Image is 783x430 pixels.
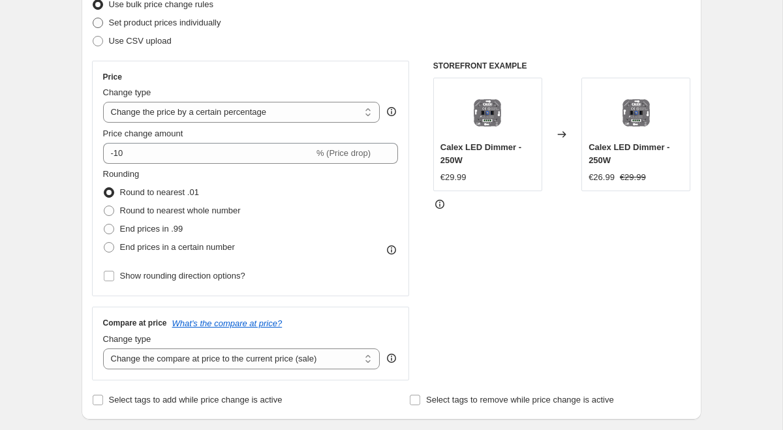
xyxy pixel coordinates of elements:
span: Calex LED Dimmer - 250W [589,142,669,165]
span: Set product prices individually [109,18,221,27]
img: Calex-LED-Dimmer-250W_80x.webp [610,85,662,137]
img: Calex-LED-Dimmer-250W_80x.webp [461,85,514,137]
h3: Compare at price [103,318,167,328]
span: Rounding [103,169,140,179]
span: Calex LED Dimmer - 250W [440,142,521,165]
span: End prices in .99 [120,224,183,234]
span: Use CSV upload [109,36,172,46]
button: What's the compare at price? [172,318,283,328]
div: €26.99 [589,171,615,184]
h6: STOREFRONT EXAMPLE [433,61,691,71]
span: Round to nearest .01 [120,187,199,197]
div: €29.99 [440,171,467,184]
div: help [385,105,398,118]
span: Change type [103,87,151,97]
span: Select tags to add while price change is active [109,395,283,405]
h3: Price [103,72,122,82]
span: Price change amount [103,129,183,138]
div: help [385,352,398,365]
span: % (Price drop) [316,148,371,158]
input: -15 [103,143,314,164]
span: Change type [103,334,151,344]
span: Round to nearest whole number [120,206,241,215]
span: Show rounding direction options? [120,271,245,281]
span: Select tags to remove while price change is active [426,395,614,405]
span: End prices in a certain number [120,242,235,252]
strike: €29.99 [620,171,646,184]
